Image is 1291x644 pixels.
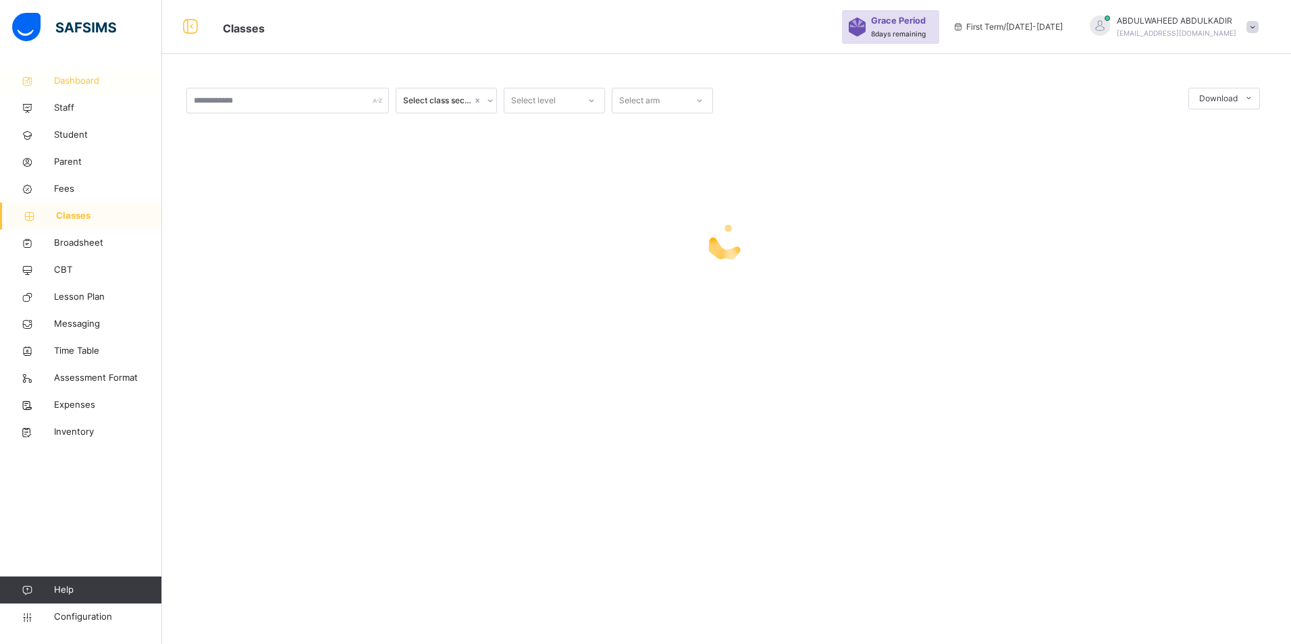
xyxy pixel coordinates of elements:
[1199,92,1238,105] span: Download
[54,290,162,304] span: Lesson Plan
[54,155,162,169] span: Parent
[871,30,926,38] span: 8 days remaining
[54,263,162,277] span: CBT
[54,101,162,115] span: Staff
[1117,15,1236,27] span: ABDULWAHEED ABDULKADIR
[54,182,162,196] span: Fees
[56,209,162,223] span: Classes
[849,18,866,36] img: sticker-purple.71386a28dfed39d6af7621340158ba97.svg
[54,344,162,358] span: Time Table
[223,22,265,35] span: Classes
[619,88,660,113] div: Select arm
[871,14,926,27] span: Grace Period
[54,583,161,597] span: Help
[1117,29,1236,37] span: [EMAIL_ADDRESS][DOMAIN_NAME]
[54,425,162,439] span: Inventory
[54,74,162,88] span: Dashboard
[953,21,1063,33] span: session/term information
[54,398,162,412] span: Expenses
[54,236,162,250] span: Broadsheet
[403,95,472,107] div: Select class section
[54,610,161,624] span: Configuration
[12,13,116,41] img: safsims
[511,88,556,113] div: Select level
[54,128,162,142] span: Student
[54,317,162,331] span: Messaging
[54,371,162,385] span: Assessment Format
[1076,15,1265,39] div: ABDULWAHEEDABDULKADIR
